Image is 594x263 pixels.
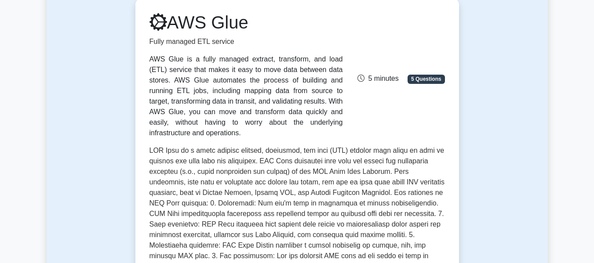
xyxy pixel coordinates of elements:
div: AWS Glue is a fully managed extract, transform, and load (ETL) service that makes it easy to move... [149,54,343,138]
span: 5 Questions [408,75,445,83]
h1: AWS Glue [149,12,343,33]
p: Fully managed ETL service [149,36,343,47]
span: 5 minutes [357,75,398,82]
